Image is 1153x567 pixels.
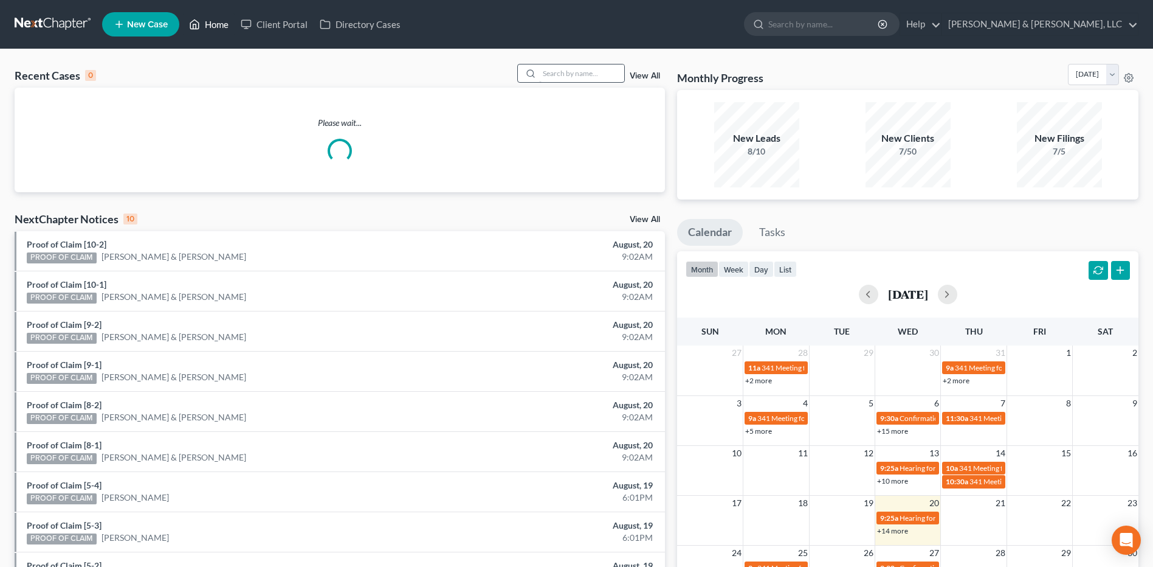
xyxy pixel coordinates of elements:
span: 341 Meeting for [PERSON_NAME] & [PERSON_NAME] [969,414,1143,423]
div: 7/5 [1017,145,1102,158]
div: 9:02AM [452,331,653,343]
a: Proof of Claim [10-2] [27,239,106,249]
div: New Clients [866,131,951,145]
div: 10 [123,214,137,224]
div: PROOF OF CLAIM [27,453,97,464]
a: [PERSON_NAME] & [PERSON_NAME] [102,371,246,383]
a: Home [183,13,235,35]
h3: Monthly Progress [677,71,763,85]
span: 341 Meeting for [PERSON_NAME] & [PERSON_NAME] [955,363,1129,372]
span: 341 Meeting for [PERSON_NAME] [969,477,1079,486]
span: 9:30a [880,414,898,423]
span: 11:30a [946,414,968,423]
span: 5 [867,396,875,411]
div: 0 [85,70,96,81]
span: 7 [999,396,1007,411]
div: August, 19 [452,520,653,532]
div: New Filings [1017,131,1102,145]
div: 8/10 [714,145,799,158]
a: [PERSON_NAME] [102,492,169,504]
button: list [774,261,797,277]
span: 18 [797,496,809,510]
div: PROOF OF CLAIM [27,413,97,424]
a: +2 more [943,376,969,385]
span: 21 [994,496,1007,510]
span: 341 Meeting for [PERSON_NAME] [762,363,871,372]
span: Wed [898,326,918,336]
span: Thu [965,326,983,336]
div: August, 19 [452,479,653,492]
button: month [686,261,718,277]
span: 11 [797,446,809,461]
span: 4 [802,396,809,411]
p: Please wait... [15,117,665,129]
a: +2 more [745,376,772,385]
a: Proof of Claim [5-3] [27,520,102,530]
span: 9:25a [880,513,898,523]
span: 29 [862,346,875,360]
span: 9a [946,363,954,372]
span: 24 [731,546,743,560]
span: 1 [1065,346,1072,360]
a: +5 more [745,426,772,436]
span: 13 [928,446,940,461]
h2: [DATE] [888,288,928,301]
div: August, 20 [452,359,653,371]
span: Sun [701,326,719,336]
span: 3 [735,396,743,411]
span: 11a [748,363,760,372]
a: +10 more [877,476,908,485]
span: Fri [1033,326,1046,336]
span: 14 [994,446,1007,461]
span: Tue [834,326,850,336]
a: Proof of Claim [8-2] [27,400,102,410]
div: New Leads [714,131,799,145]
span: 16 [1126,446,1138,461]
span: 27 [731,346,743,360]
a: Directory Cases [314,13,407,35]
button: week [718,261,749,277]
span: 30 [928,346,940,360]
span: 10:30a [946,477,968,486]
a: Proof of Claim [5-4] [27,480,102,490]
a: Help [900,13,941,35]
span: 31 [994,346,1007,360]
a: View All [630,72,660,80]
a: [PERSON_NAME] & [PERSON_NAME] [102,251,246,263]
span: 19 [862,496,875,510]
input: Search by name... [768,13,879,35]
div: PROOF OF CLAIM [27,493,97,504]
div: PROOF OF CLAIM [27,293,97,304]
div: NextChapter Notices [15,212,137,226]
div: 9:02AM [452,291,653,303]
span: 29 [1060,546,1072,560]
span: New Case [127,20,168,29]
div: 9:02AM [452,451,653,464]
div: Open Intercom Messenger [1112,526,1141,555]
div: Recent Cases [15,68,96,83]
div: 9:02AM [452,411,653,423]
a: View All [630,215,660,224]
span: Sat [1098,326,1113,336]
div: PROOF OF CLAIM [27,252,97,263]
span: 6 [933,396,940,411]
span: 341 Meeting for [PERSON_NAME] [959,464,1069,473]
a: +15 more [877,426,908,436]
div: 6:01PM [452,532,653,544]
input: Search by name... [539,64,624,82]
a: [PERSON_NAME] & [PERSON_NAME] [102,411,246,423]
span: 10 [731,446,743,461]
span: 23 [1126,496,1138,510]
a: Proof of Claim [10-1] [27,279,106,290]
span: Confirmation Hearing for [PERSON_NAME] [900,414,1039,423]
a: Calendar [677,219,743,246]
a: Proof of Claim [8-1] [27,440,102,450]
span: 2 [1131,346,1138,360]
span: 8 [1065,396,1072,411]
button: day [749,261,774,277]
div: August, 20 [452,399,653,411]
div: August, 20 [452,238,653,251]
div: August, 20 [452,319,653,331]
div: 6:01PM [452,492,653,504]
a: [PERSON_NAME] & [PERSON_NAME] [102,291,246,303]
